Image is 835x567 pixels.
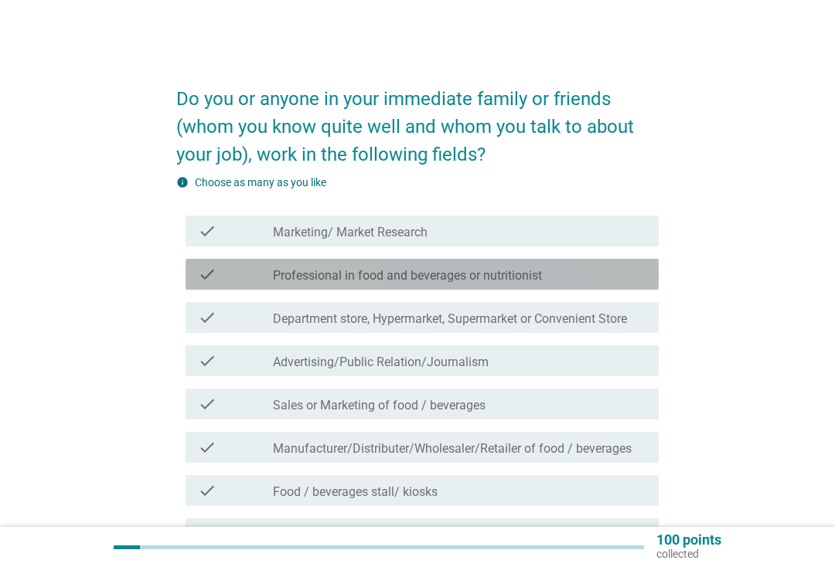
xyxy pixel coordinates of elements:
label: Manufacturer/Distributer/Wholesaler/Retailer of food / beverages [273,441,632,457]
i: check [198,438,216,457]
h2: Do you or anyone in your immediate family or friends (whom you know quite well and whom you talk ... [176,70,659,168]
i: check [198,308,216,327]
i: check [198,481,216,500]
label: Choose as many as you like [195,176,326,188]
label: Advertising/Public Relation/Journalism [273,355,489,370]
i: check [198,351,216,370]
p: collected [656,547,721,561]
i: check [198,395,216,413]
p: 100 points [656,533,721,547]
label: Professional in food and beverages or nutritionist [273,268,542,283]
label: Department store, Hypermarket, Supermarket or Convenient Store [273,311,627,327]
label: Food / beverages stall/ kiosks [273,484,438,500]
label: Marketing/ Market Research [273,225,428,240]
i: info [176,176,189,188]
i: check [198,222,216,240]
i: check [198,525,216,543]
label: Sales or Marketing of food / beverages [273,398,486,413]
i: check [198,265,216,283]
